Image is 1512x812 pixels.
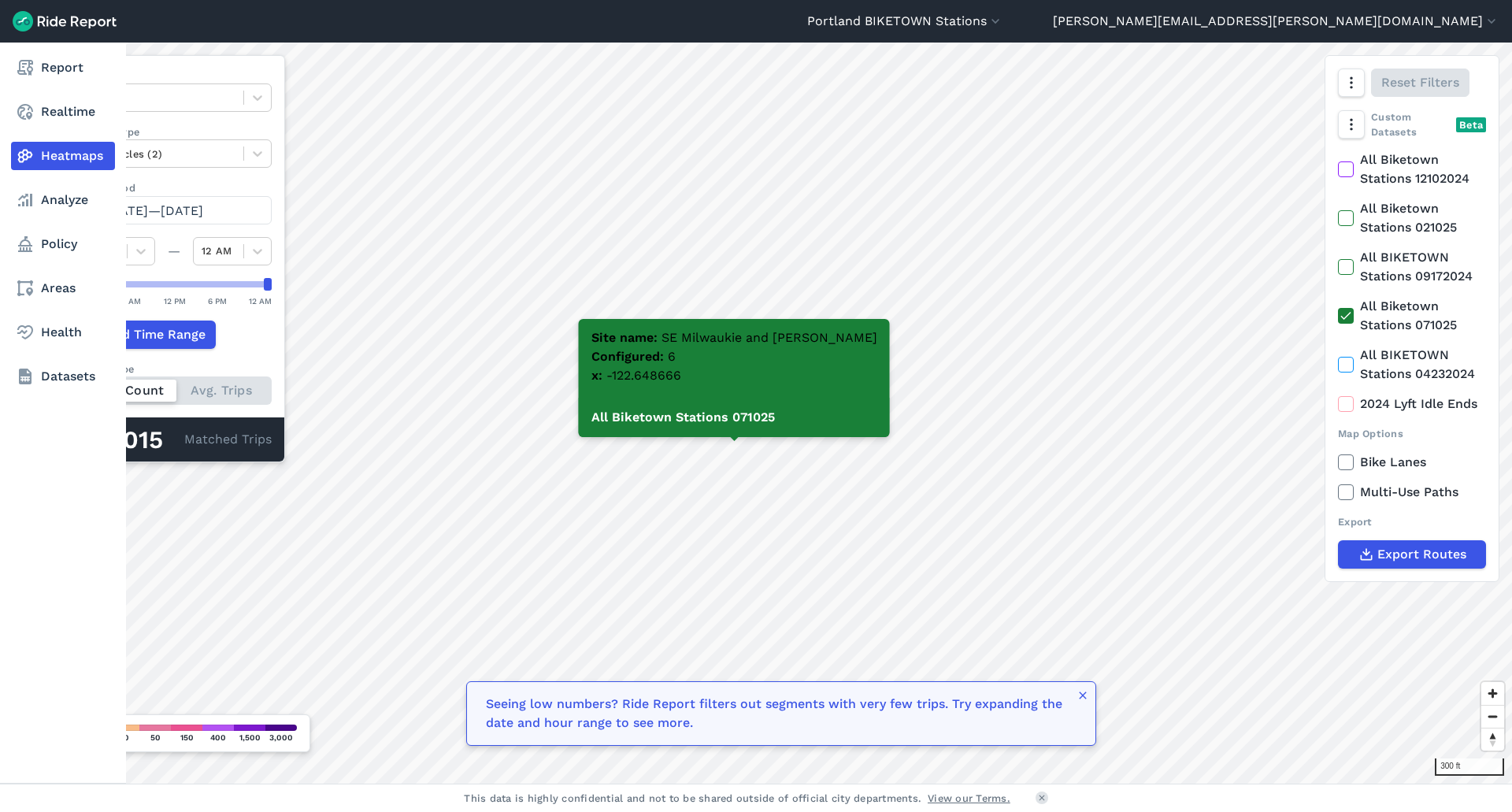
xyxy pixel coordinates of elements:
[106,203,203,218] span: [DATE]—[DATE]
[606,368,681,383] span: -122.648666
[76,69,272,83] label: Data Type
[121,294,141,308] div: 6 AM
[249,294,272,308] div: 12 AM
[208,294,227,308] div: 6 PM
[1377,545,1466,564] span: Export Routes
[1338,483,1486,502] label: Multi-Use Paths
[1338,150,1486,188] label: All Biketown Stations 12102024
[1338,540,1486,569] button: Export Routes
[164,294,186,308] div: 12 PM
[1338,109,1486,139] div: Custom Datasets
[11,274,115,302] a: Areas
[1338,395,1486,413] label: 2024 Lyft Idle Ends
[1481,728,1504,751] button: Reset bearing to north
[668,349,676,364] span: 6
[50,43,1512,784] canvas: Map
[1338,453,1486,472] label: Bike Lanes
[579,398,890,437] div: All Biketown Stations 071025
[1338,514,1486,529] div: Export
[11,98,115,126] a: Realtime
[11,230,115,258] a: Policy
[1481,705,1504,728] button: Zoom out
[1338,346,1486,384] label: All BIKETOWN Stations 04232024
[1053,12,1499,31] button: [PERSON_NAME][EMAIL_ADDRESS][PERSON_NAME][DOMAIN_NAME]
[13,11,117,32] img: Ride Report
[76,196,272,224] button: [DATE]—[DATE]
[1435,758,1504,776] div: 300 ft
[11,142,115,170] a: Heatmaps
[76,180,272,195] label: Data Period
[1381,73,1459,92] span: Reset Filters
[11,54,115,82] a: Report
[11,318,115,347] a: Health
[76,124,272,139] label: Vehicle Type
[1338,248,1486,286] label: All BIKETOWN Stations 09172024
[64,417,284,462] div: Matched Trips
[928,791,1010,806] a: View our Terms.
[591,349,668,364] span: Configured
[11,186,115,214] a: Analyze
[1456,117,1486,132] div: Beta
[661,330,877,345] span: SE Milwaukie and [PERSON_NAME]
[106,325,206,344] span: Add Time Range
[1371,69,1469,97] button: Reset Filters
[11,362,115,391] a: Datasets
[591,368,606,383] span: x
[76,362,272,376] div: Count Type
[591,330,661,345] span: Site name
[807,12,1003,31] button: Portland BIKETOWN Stations
[1338,199,1486,237] label: All Biketown Stations 021025
[76,321,216,349] button: Add Time Range
[1338,426,1486,441] div: Map Options
[155,242,193,261] div: —
[1481,682,1504,705] button: Zoom in
[1338,297,1486,335] label: All Biketown Stations 071025
[76,430,184,450] div: 143,015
